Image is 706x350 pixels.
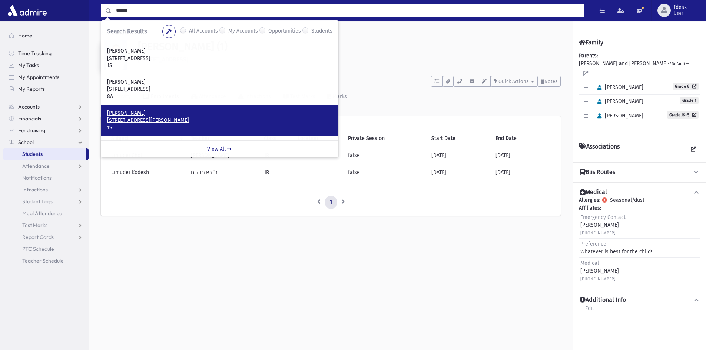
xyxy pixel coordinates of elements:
[3,83,89,95] a: My Reports
[3,113,89,124] a: Financials
[107,86,332,93] p: [STREET_ADDRESS]
[427,164,491,181] td: [DATE]
[491,76,537,87] button: Quick Actions
[580,231,616,236] small: [PHONE_NUMBER]
[331,93,347,100] div: Marks
[579,196,700,284] div: Seasonal/dust
[189,27,218,36] label: All Accounts
[18,127,45,134] span: Fundraising
[107,124,332,131] p: 1S
[6,3,49,18] img: AdmirePro
[107,62,332,69] p: 1S
[3,196,89,207] a: Student Logs
[579,39,603,46] h4: Family
[3,255,89,267] a: Teacher Schedule
[344,147,427,164] td: false
[580,213,626,237] div: [PERSON_NAME]
[138,56,561,63] h6: [STREET_ADDRESS]
[101,30,127,40] nav: breadcrumb
[18,86,45,92] span: My Reports
[22,246,54,252] span: PTC Schedule
[579,53,598,59] b: Parents:
[579,52,700,131] div: [PERSON_NAME] and [PERSON_NAME]
[22,186,48,193] span: Infractions
[101,140,338,157] a: View All
[3,136,89,148] a: School
[22,151,43,157] span: Students
[22,257,64,264] span: Teacher Schedule
[674,4,687,10] span: fdesk
[107,110,332,117] p: [PERSON_NAME]
[3,30,89,41] a: Home
[580,169,615,176] h4: Bus Routes
[259,164,293,181] td: 1R
[268,27,301,36] label: Opportunities
[18,74,59,80] span: My Appointments
[101,30,127,37] a: Students
[544,79,557,84] span: Notes
[3,101,89,113] a: Accounts
[491,164,555,181] td: [DATE]
[3,172,89,184] a: Notifications
[3,184,89,196] a: Infractions
[3,71,89,83] a: My Appointments
[3,59,89,71] a: My Tasks
[107,93,332,100] p: 8A
[107,55,332,62] p: [STREET_ADDRESS]
[186,164,259,181] td: ר' ראזנבלום
[22,222,47,229] span: Test Marks
[22,210,62,217] span: Meal Attendance
[579,169,700,176] button: Bus Routes
[579,296,700,304] button: Additional Info
[491,147,555,164] td: [DATE]
[22,198,53,205] span: Student Logs
[311,27,332,36] label: Students
[580,214,626,220] span: Emergency Contact
[138,40,561,53] h1: [PERSON_NAME] (1)
[579,205,601,211] b: Affiliates:
[673,83,699,90] a: Grade 6
[3,160,89,172] a: Attendance
[22,234,54,240] span: Report Cards
[3,124,89,136] a: Fundraising
[18,62,39,69] span: My Tasks
[3,219,89,231] a: Test Marks
[344,130,427,147] th: Private Session
[18,139,34,146] span: School
[491,130,555,147] th: End Date
[18,103,40,110] span: Accounts
[579,189,700,196] button: Medical
[579,197,600,203] b: Allergies:
[580,189,607,196] h4: Medical
[101,40,130,70] img: 8=
[107,28,147,35] span: Search Results
[101,87,137,107] a: Activity
[580,277,616,281] small: [PHONE_NUMBER]
[344,164,427,181] td: false
[325,196,337,209] a: 1
[107,117,332,124] p: [STREET_ADDRESS][PERSON_NAME]
[594,84,643,90] span: [PERSON_NAME]
[3,243,89,255] a: PTC Schedule
[580,296,626,304] h4: Additional Info
[107,47,332,55] p: [PERSON_NAME]
[3,148,86,160] a: Students
[580,240,652,256] div: Whatever is best for the child!
[107,164,186,181] td: Limudei Kodesh
[585,304,594,317] a: Edit
[3,207,89,219] a: Meal Attendance
[107,79,332,100] a: [PERSON_NAME] [STREET_ADDRESS] 8A
[18,32,32,39] span: Home
[228,27,258,36] label: My Accounts
[537,76,561,87] button: Notes
[22,163,50,169] span: Attendance
[18,50,52,57] span: Time Tracking
[687,143,700,156] a: View all Associations
[580,241,606,247] span: Preference
[18,115,41,122] span: Financials
[107,110,332,131] a: [PERSON_NAME] [STREET_ADDRESS][PERSON_NAME] 1S
[580,260,599,266] span: Medical
[498,79,528,84] span: Quick Actions
[107,79,332,86] p: [PERSON_NAME]
[3,47,89,59] a: Time Tracking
